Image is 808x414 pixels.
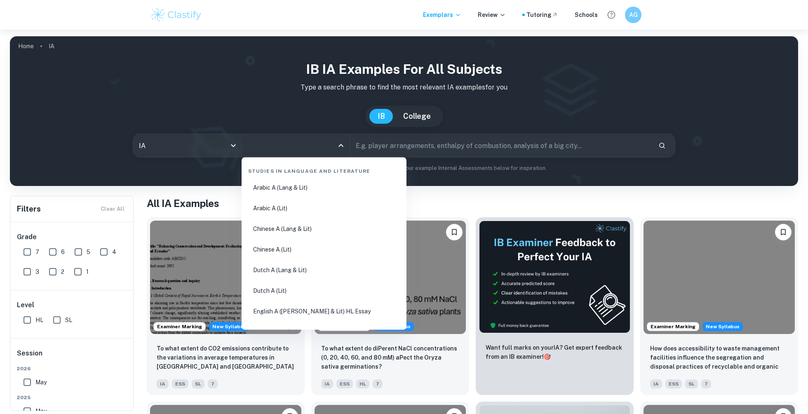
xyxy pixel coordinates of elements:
[35,315,43,325] span: HL
[112,247,116,256] span: 4
[245,240,403,259] li: Chinese A (Lit)
[486,343,624,361] p: Want full marks on your IA ? Get expert feedback from an IB examiner!
[245,161,403,178] div: Studies in Language and Literature
[650,344,788,372] p: How does accessibility to waste management facilities influence the segregation and disposal prac...
[640,217,798,395] a: Examiner MarkingStarting from the May 2026 session, the ESS IA requirements have changed. We crea...
[369,109,393,124] button: IB
[775,224,792,240] button: Bookmark
[209,322,249,331] span: New Syllabus
[423,10,461,19] p: Exemplars
[245,281,403,300] li: Dutch A (Lit)
[17,348,127,365] h6: Session
[321,344,459,371] p: To what extent do diPerent NaCl concentrations (0, 20, 40, 60, and 80 mM) aPect the Oryza sativa ...
[479,221,630,333] img: Thumbnail
[685,379,698,388] span: SL
[35,378,47,387] span: May
[702,322,743,331] span: New Syllabus
[335,140,347,151] button: Close
[147,217,305,395] a: Examiner MarkingStarting from the May 2026 session, the ESS IA requirements have changed. We crea...
[350,134,652,157] input: E.g. player arrangements, enthalpy of combustion, analysis of a big city...
[172,379,188,388] span: ESS
[17,394,127,401] span: 2025
[157,344,295,372] p: To what extent do CO2 emissions contribute to the variations in average temperatures in Indonesia...
[476,217,634,395] a: ThumbnailWant full marks on yourIA? Get expert feedback from an IB examiner!
[701,379,711,388] span: 7
[61,267,64,276] span: 2
[209,322,249,331] div: Starting from the May 2026 session, the ESS IA requirements have changed. We created this exempla...
[16,59,792,79] h1: IB IA examples for all subjects
[61,247,65,256] span: 6
[17,365,127,372] span: 2026
[245,219,403,238] li: Chinese A (Lang & Lit)
[321,379,333,388] span: IA
[629,10,638,19] h6: AG
[356,379,369,388] span: HL
[245,302,403,321] li: English A ([PERSON_NAME] & Lit) HL Essay
[35,247,39,256] span: 7
[336,379,353,388] span: ESS
[18,40,34,52] a: Home
[154,323,205,330] span: Examiner Marking
[35,267,39,276] span: 3
[245,322,403,341] li: English A (Lit) HL Essay
[644,221,795,334] img: ESS IA example thumbnail: How does accessibility to waste manageme
[702,322,743,331] div: Starting from the May 2026 session, the ESS IA requirements have changed. We created this exempla...
[17,232,127,242] h6: Grade
[245,261,403,280] li: Dutch A (Lang & Lit)
[17,300,127,310] h6: Level
[604,8,618,22] button: Help and Feedback
[86,267,89,276] span: 1
[650,379,662,388] span: IA
[16,82,792,92] p: Type a search phrase to find the most relevant IA examples for you
[478,10,506,19] p: Review
[655,139,669,153] button: Search
[65,315,72,325] span: SL
[575,10,598,19] a: Schools
[192,379,204,388] span: SL
[10,36,798,186] img: profile cover
[150,221,301,334] img: ESS IA example thumbnail: To what extent do CO2 emissions contribu
[625,7,641,23] button: AG
[544,353,551,360] span: 🎯
[208,379,218,388] span: 7
[17,203,41,215] h6: Filters
[157,379,169,388] span: IA
[245,199,403,218] li: Arabic A (Lit)
[49,42,54,51] p: IA
[446,224,463,240] button: Bookmark
[647,323,699,330] span: Examiner Marking
[16,164,792,172] p: Not sure what to search for? You can always look through our example Internal Assessments below f...
[395,109,439,124] button: College
[147,196,798,211] h1: All IA Examples
[133,134,241,157] div: IA
[87,247,90,256] span: 5
[526,10,558,19] a: Tutoring
[665,379,682,388] span: ESS
[373,379,383,388] span: 7
[245,178,403,197] li: Arabic A (Lang & Lit)
[150,7,202,23] img: Clastify logo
